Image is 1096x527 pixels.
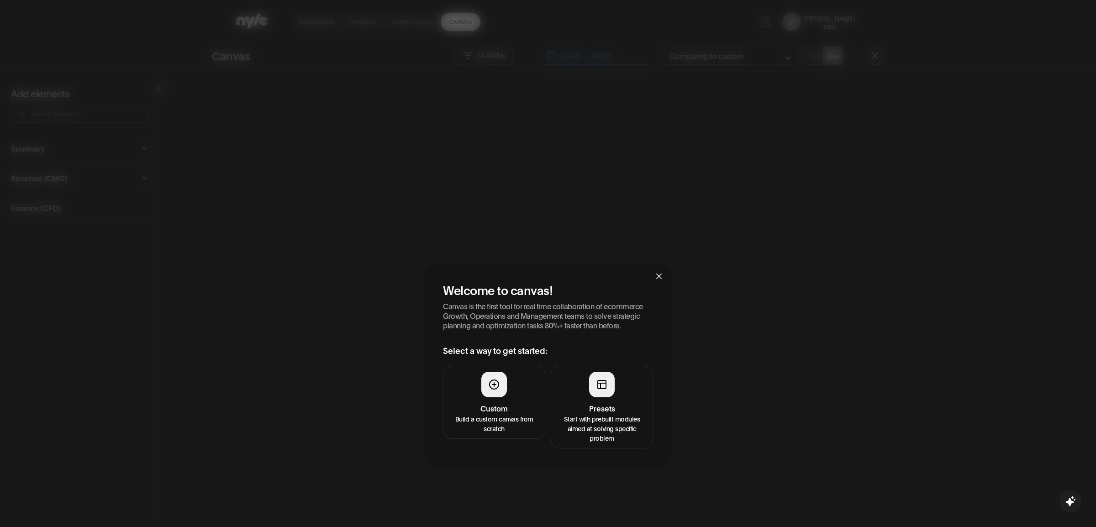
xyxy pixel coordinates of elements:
[443,282,653,297] h2: Welcome to canvas!
[557,414,647,443] p: Start with prebuilt modules aimed at solving specific problem
[647,263,671,288] button: Close
[443,366,545,439] button: CustomBuild a custom canvas from scratch
[443,344,653,357] h3: Select a way to get started:
[551,366,653,448] button: PresetsStart with prebuilt modules aimed at solving specific problem
[449,403,539,414] h4: Custom
[449,414,539,433] p: Build a custom canvas from scratch
[557,403,647,414] h4: Presets
[655,273,663,280] span: close
[443,301,653,330] p: Canvas is the first tool for real time collaboration of ecommerce Growth, Operations and Manageme...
